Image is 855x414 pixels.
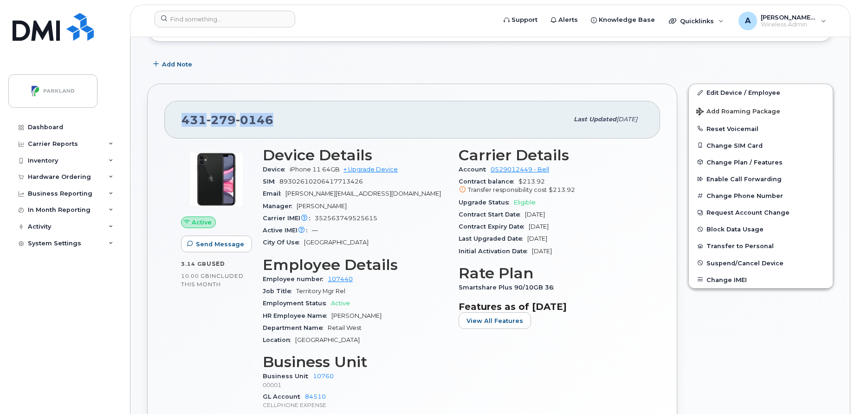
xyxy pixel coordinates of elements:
[616,116,637,123] span: [DATE]
[263,215,315,222] span: Carrier IMEI
[296,288,345,295] span: Territory Mgr Rel
[459,178,643,195] span: $213.92
[181,272,244,288] span: included this month
[512,15,538,25] span: Support
[207,260,225,267] span: used
[181,236,252,252] button: Send Message
[689,137,833,154] button: Change SIM Card
[263,147,447,164] h3: Device Details
[532,248,552,255] span: [DATE]
[732,12,833,30] div: Abisheik.Thiyagarajan@parkland.ca
[263,203,297,210] span: Manager
[527,235,547,242] span: [DATE]
[459,248,532,255] span: Initial Activation Date
[162,60,192,69] span: Add Note
[331,300,350,307] span: Active
[315,215,377,222] span: 352563749525615
[263,381,447,389] p: 00001
[188,151,244,207] img: iPhone_11.jpg
[497,11,544,29] a: Support
[689,221,833,237] button: Block Data Usage
[263,373,313,380] span: Business Unit
[459,147,643,164] h3: Carrier Details
[263,166,290,173] span: Device
[312,227,318,234] span: —
[544,11,584,29] a: Alerts
[689,204,833,221] button: Request Account Change
[706,158,783,165] span: Change Plan / Features
[689,154,833,171] button: Change Plan / Features
[313,373,334,380] a: 10760
[558,15,578,25] span: Alerts
[689,84,833,101] a: Edit Device / Employee
[279,178,363,185] span: 89302610206417713426
[263,312,331,319] span: HR Employee Name
[328,276,353,283] a: 107440
[459,199,514,206] span: Upgrade Status
[181,113,273,127] span: 431
[263,276,328,283] span: Employee number
[599,15,655,25] span: Knowledge Base
[689,255,833,271] button: Suspend/Cancel Device
[706,259,784,266] span: Suspend/Cancel Device
[574,116,616,123] span: Last updated
[696,108,780,117] span: Add Roaming Package
[181,273,210,279] span: 10.00 GB
[459,223,529,230] span: Contract Expiry Date
[689,237,833,254] button: Transfer to Personal
[328,324,362,331] span: Retail West
[263,190,285,197] span: Email
[514,199,536,206] span: Eligible
[549,186,575,193] span: $213.92
[466,316,523,325] span: View All Features
[689,171,833,187] button: Enable Call Forwarding
[761,13,816,21] span: [PERSON_NAME][EMAIL_ADDRESS][PERSON_NAME][DOMAIN_NAME]
[459,312,531,329] button: View All Features
[745,15,751,26] span: A
[662,12,730,30] div: Quicklinks
[155,11,295,27] input: Find something...
[192,218,212,227] span: Active
[689,187,833,204] button: Change Phone Number
[680,17,714,25] span: Quicklinks
[459,166,491,173] span: Account
[196,240,244,249] span: Send Message
[263,288,296,295] span: Job Title
[689,120,833,137] button: Reset Voicemail
[263,227,312,234] span: Active IMEI
[263,354,447,370] h3: Business Unit
[295,336,360,343] span: [GEOGRAPHIC_DATA]
[285,190,441,197] span: [PERSON_NAME][EMAIL_ADDRESS][DOMAIN_NAME]
[491,166,549,173] a: 0529012449 - Bell
[459,284,558,291] span: Smartshare Plus 90/10GB 36
[263,393,305,400] span: GL Account
[263,401,447,409] p: CELLPHONE EXPENSE
[468,186,547,193] span: Transfer responsibility cost
[207,113,236,127] span: 279
[331,312,382,319] span: [PERSON_NAME]
[689,271,833,288] button: Change IMEI
[525,211,545,218] span: [DATE]
[263,178,279,185] span: SIM
[706,176,782,183] span: Enable Call Forwarding
[459,265,643,282] h3: Rate Plan
[290,166,340,173] span: iPhone 11 64GB
[181,261,207,267] span: 3.14 GB
[459,301,643,312] h3: Features as of [DATE]
[263,239,304,246] span: City Of Use
[263,336,295,343] span: Location
[304,239,369,246] span: [GEOGRAPHIC_DATA]
[459,178,518,185] span: Contract balance
[236,113,273,127] span: 0146
[761,21,816,28] span: Wireless Admin
[459,211,525,218] span: Contract Start Date
[263,256,447,273] h3: Employee Details
[459,235,527,242] span: Last Upgraded Date
[689,101,833,120] button: Add Roaming Package
[297,203,347,210] span: [PERSON_NAME]
[343,166,398,173] a: + Upgrade Device
[147,56,200,72] button: Add Note
[529,223,549,230] span: [DATE]
[263,300,331,307] span: Employment Status
[305,393,326,400] a: 84510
